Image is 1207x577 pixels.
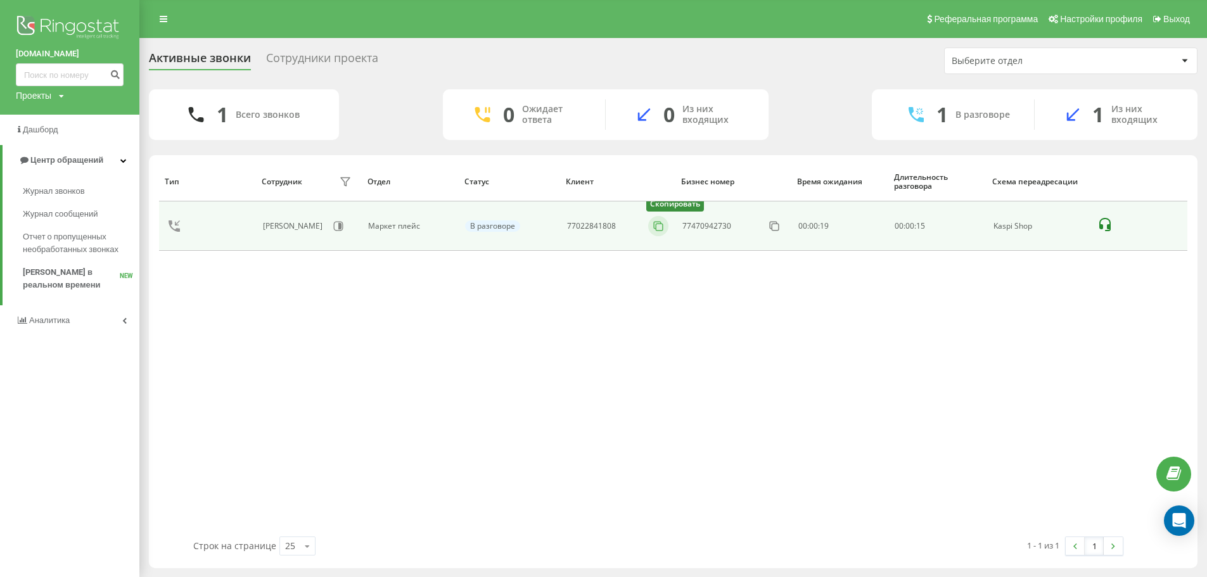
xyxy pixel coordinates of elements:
span: Журнал звонков [23,185,85,198]
span: Журнал сообщений [23,208,98,220]
div: Статус [464,177,554,186]
span: Выход [1163,14,1190,24]
div: Активные звонки [149,51,251,71]
div: В разговоре [955,110,1010,120]
a: [PERSON_NAME] в реальном времениNEW [23,261,139,296]
div: 1 - 1 из 1 [1027,539,1059,552]
div: 0 [503,103,514,127]
div: 77470942730 [682,222,731,231]
a: Журнал звонков [23,180,139,203]
div: Ожидает ответа [522,104,586,125]
div: 0 [663,103,675,127]
a: Журнал сообщений [23,203,139,225]
div: Выберите отдел [952,56,1103,67]
div: 77022841808 [567,222,616,231]
div: Из них входящих [682,104,750,125]
div: Отдел [367,177,452,186]
div: Схема переадресации [992,177,1084,186]
div: Сотрудники проекта [266,51,378,71]
input: Поиск по номеру [16,63,124,86]
div: 1 [217,103,228,127]
div: [PERSON_NAME] [263,222,326,231]
span: Отчет о пропущенных необработанных звонках [23,231,133,256]
a: Центр обращений [3,145,139,175]
div: 25 [285,540,295,552]
span: Аналитика [29,315,70,325]
a: 1 [1085,537,1104,555]
div: Проекты [16,89,51,102]
a: [DOMAIN_NAME] [16,48,124,60]
div: 1 [1092,103,1104,127]
div: 1 [936,103,948,127]
div: Маркет плейс [368,222,451,231]
div: 00:00:19 [798,222,881,231]
span: Реферальная программа [934,14,1038,24]
div: В разговоре [465,220,520,232]
div: Длительность разговора [894,173,980,191]
span: Центр обращений [30,155,103,165]
div: Open Intercom Messenger [1164,505,1194,536]
img: Ringostat logo [16,13,124,44]
span: 00 [905,220,914,231]
span: Строк на странице [193,540,276,552]
div: Kaspi Shop [993,222,1083,231]
span: 15 [916,220,925,231]
span: 00 [895,220,904,231]
div: Из них входящих [1111,104,1178,125]
div: Всего звонков [236,110,300,120]
span: Дашборд [23,125,58,134]
div: Сотрудник [262,177,302,186]
div: Бизнес номер [681,177,785,186]
a: Отчет о пропущенных необработанных звонках [23,225,139,261]
span: [PERSON_NAME] в реальном времени [23,266,120,291]
div: Тип [165,177,250,186]
div: : : [895,222,925,231]
div: Скопировать [646,197,704,212]
div: Клиент [566,177,670,186]
span: Настройки профиля [1060,14,1142,24]
div: Время ожидания [797,177,882,186]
